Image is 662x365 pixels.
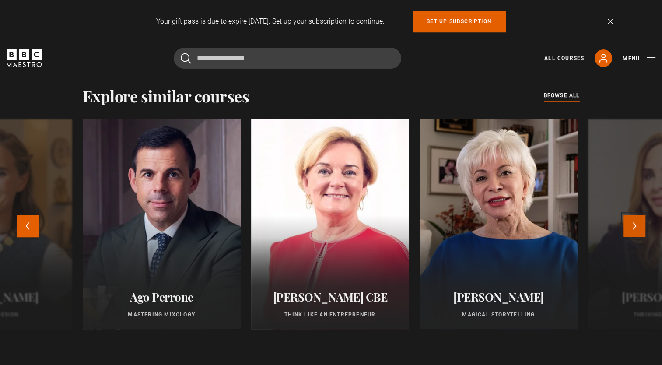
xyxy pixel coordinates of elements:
button: Toggle navigation [623,54,655,63]
p: Mastering Mixology [93,311,230,319]
svg: BBC Maestro [7,49,42,67]
input: Search [174,48,401,69]
button: Submit the search query [181,53,191,64]
a: [PERSON_NAME] CBE Think Like an Entrepreneur [251,119,409,329]
span: browse all [544,91,580,100]
h2: Ago Perrone [93,290,230,304]
p: Think Like an Entrepreneur [262,311,399,319]
h2: Explore similar courses [83,87,249,105]
p: Magical Storytelling [430,311,567,319]
a: [PERSON_NAME] Magical Storytelling [420,119,578,329]
a: Set up subscription [413,11,506,32]
a: All Courses [544,54,584,62]
h2: [PERSON_NAME] CBE [262,290,399,304]
a: browse all [544,91,580,101]
p: Your gift pass is due to expire [DATE]. Set up your subscription to continue. [156,16,385,27]
a: Ago Perrone Mastering Mixology [83,119,241,329]
h2: [PERSON_NAME] [430,290,567,304]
